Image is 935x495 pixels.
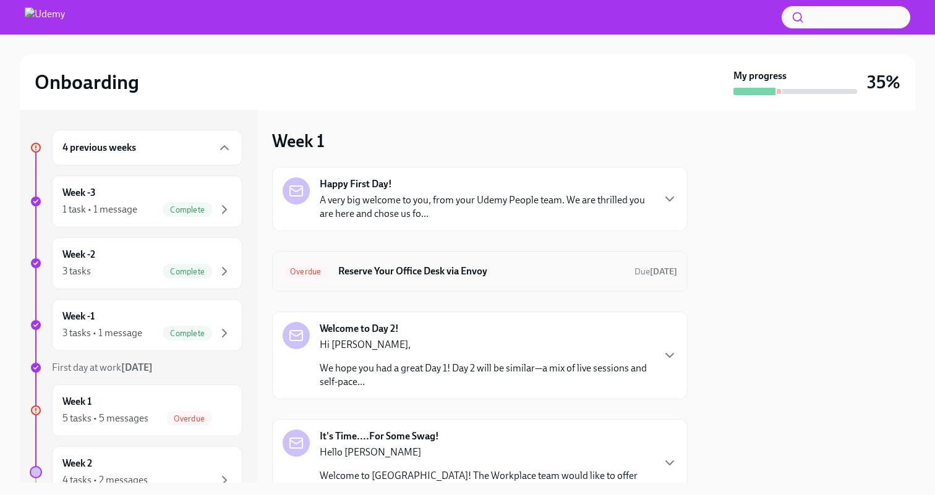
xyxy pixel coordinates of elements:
[35,70,139,95] h2: Onboarding
[320,338,652,352] p: Hi [PERSON_NAME],
[62,326,142,340] div: 3 tasks • 1 message
[867,71,900,93] h3: 35%
[283,267,328,276] span: Overdue
[163,267,212,276] span: Complete
[30,237,242,289] a: Week -23 tasksComplete
[650,266,677,277] strong: [DATE]
[320,446,652,459] p: Hello [PERSON_NAME]
[320,193,652,221] p: A very big welcome to you, from your Udemy People team. We are thrilled you are here and chose us...
[62,395,92,408] h6: Week 1
[62,412,148,425] div: 5 tasks • 5 messages
[62,248,95,261] h6: Week -2
[62,457,92,470] h6: Week 2
[121,362,153,373] strong: [DATE]
[30,299,242,351] a: Week -13 tasks • 1 messageComplete
[62,264,91,278] div: 3 tasks
[30,361,242,374] a: First day at work[DATE]
[320,429,439,443] strong: It's Time....For Some Swag!
[52,130,242,166] div: 4 previous weeks
[283,261,677,281] a: OverdueReserve Your Office Desk via EnvoyDue[DATE]
[634,266,677,277] span: Due
[62,186,96,200] h6: Week -3
[272,130,325,152] h3: Week 1
[30,176,242,227] a: Week -31 task • 1 messageComplete
[166,414,212,423] span: Overdue
[62,141,136,154] h6: 4 previous weeks
[25,7,65,27] img: Udemy
[320,177,392,191] strong: Happy First Day!
[733,69,787,83] strong: My progress
[62,310,95,323] h6: Week -1
[163,329,212,338] span: Complete
[338,264,625,278] h6: Reserve Your Office Desk via Envoy
[30,384,242,436] a: Week 15 tasks • 5 messagesOverdue
[52,362,153,373] span: First day at work
[62,473,148,487] div: 4 tasks • 2 messages
[163,205,212,214] span: Complete
[62,203,137,216] div: 1 task • 1 message
[320,322,399,336] strong: Welcome to Day 2!
[320,362,652,389] p: We hope you had a great Day 1! Day 2 will be similar—a mix of live sessions and self-pace...
[634,266,677,277] span: August 30th, 2025 13:00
